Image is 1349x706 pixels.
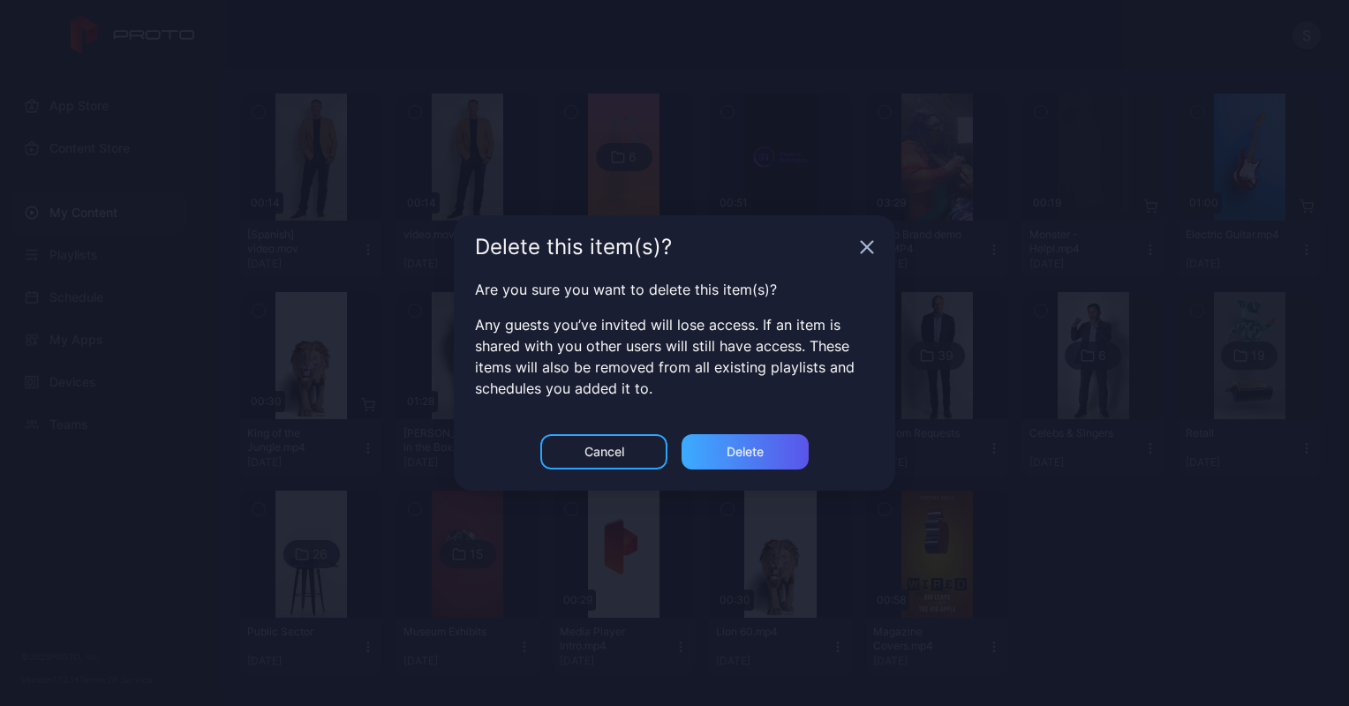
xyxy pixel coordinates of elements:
div: Delete [727,445,764,459]
button: Cancel [540,434,667,469]
button: Delete [682,434,809,469]
p: Any guests you’ve invited will lose access. If an item is shared with you other users will still ... [475,314,874,399]
div: Delete this item(s)? [475,237,853,258]
div: Cancel [584,445,624,459]
p: Are you sure you want to delete this item(s)? [475,279,874,300]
